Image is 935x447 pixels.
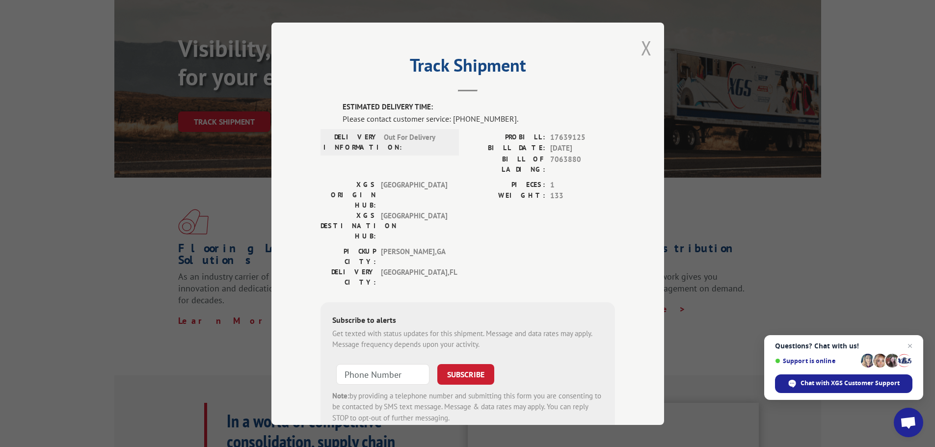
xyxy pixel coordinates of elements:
[641,35,652,61] button: Close modal
[321,246,376,266] label: PICKUP CITY:
[894,408,923,437] div: Open chat
[332,314,603,328] div: Subscribe to alerts
[336,364,429,384] input: Phone Number
[468,190,545,202] label: WEIGHT:
[437,364,494,384] button: SUBSCRIBE
[381,266,447,287] span: [GEOGRAPHIC_DATA] , FL
[332,391,349,400] strong: Note:
[550,131,615,143] span: 17639125
[381,179,447,210] span: [GEOGRAPHIC_DATA]
[343,102,615,113] label: ESTIMATED DELIVERY TIME:
[468,154,545,174] label: BILL OF LADING:
[468,143,545,154] label: BILL DATE:
[384,131,450,152] span: Out For Delivery
[321,210,376,241] label: XGS DESTINATION HUB:
[904,340,916,352] span: Close chat
[323,131,379,152] label: DELIVERY INFORMATION:
[550,143,615,154] span: [DATE]
[550,179,615,190] span: 1
[332,328,603,350] div: Get texted with status updates for this shipment. Message and data rates may apply. Message frequ...
[468,131,545,143] label: PROBILL:
[775,342,912,350] span: Questions? Chat with us!
[550,154,615,174] span: 7063880
[801,379,900,388] span: Chat with XGS Customer Support
[775,357,857,365] span: Support is online
[775,374,912,393] div: Chat with XGS Customer Support
[321,266,376,287] label: DELIVERY CITY:
[332,390,603,423] div: by providing a telephone number and submitting this form you are consenting to be contacted by SM...
[468,179,545,190] label: PIECES:
[381,246,447,266] span: [PERSON_NAME] , GA
[321,179,376,210] label: XGS ORIGIN HUB:
[343,112,615,124] div: Please contact customer service: [PHONE_NUMBER].
[550,190,615,202] span: 133
[321,58,615,77] h2: Track Shipment
[381,210,447,241] span: [GEOGRAPHIC_DATA]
